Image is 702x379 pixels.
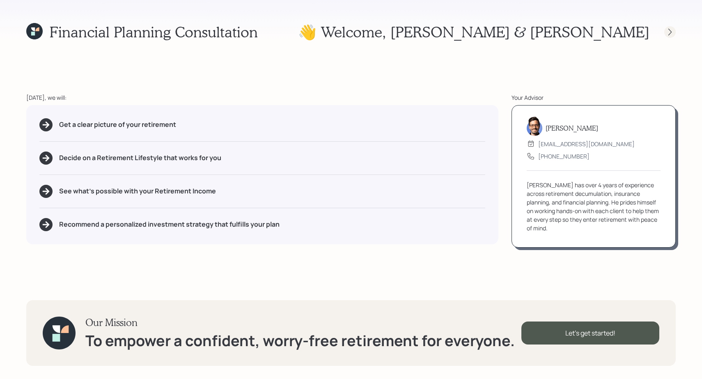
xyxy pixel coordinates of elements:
[59,154,221,162] h5: Decide on a Retirement Lifestyle that works for you
[85,332,515,349] h1: To empower a confident, worry-free retirement for everyone.
[538,140,635,148] div: [EMAIL_ADDRESS][DOMAIN_NAME]
[49,23,258,41] h1: Financial Planning Consultation
[59,121,176,129] h5: Get a clear picture of your retirement
[538,152,590,161] div: [PHONE_NUMBER]
[546,124,598,132] h5: [PERSON_NAME]
[26,93,498,102] div: [DATE], we will:
[59,221,280,228] h5: Recommend a personalized investment strategy that fulfills your plan
[298,23,649,41] h1: 👋 Welcome , [PERSON_NAME] & [PERSON_NAME]
[521,322,659,345] div: Let's get started!
[512,93,676,102] div: Your Advisor
[527,181,661,232] div: [PERSON_NAME] has over 4 years of experience across retirement decumulation, insurance planning, ...
[85,317,515,328] h3: Our Mission
[527,116,542,136] img: sami-boghos-headshot.png
[59,187,216,195] h5: See what's possible with your Retirement Income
